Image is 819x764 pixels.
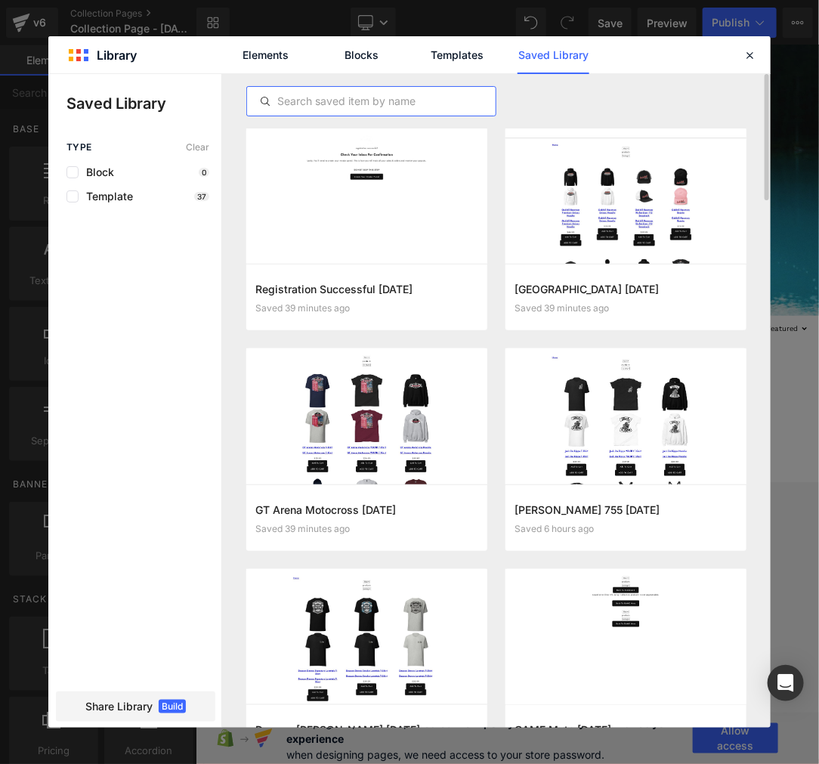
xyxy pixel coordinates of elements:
[422,36,493,74] a: Templates
[199,168,209,177] p: 0
[515,502,737,518] h3: [PERSON_NAME] 755 [DATE]
[518,36,589,74] a: Saved Library
[255,281,478,297] h3: Registration Successful [DATE]
[186,142,209,153] span: Clear
[85,699,153,714] span: Share Library
[423,475,492,513] span: 12 products
[768,665,804,701] div: Open Intercom Messenger
[247,92,496,110] input: Search saved item by name
[79,190,133,203] span: Template
[79,166,114,178] span: Block
[66,142,92,153] span: Type
[326,36,397,74] a: Blocks
[255,502,478,518] h3: GT Arena Motocross [DATE]
[255,303,478,314] div: Saved 39 minutes ago
[515,281,737,297] h3: [GEOGRAPHIC_DATA] [DATE]
[515,722,737,738] h3: GAME Moto [DATE]
[515,303,737,314] div: Saved 39 minutes ago
[66,92,221,115] p: Saved Library
[194,192,209,201] p: 37
[230,36,301,74] a: Elements
[255,524,478,534] div: Saved 39 minutes ago
[159,700,186,713] span: Build
[255,722,478,738] h3: Deacon [PERSON_NAME] [DATE]
[515,524,737,534] div: Saved 6 hours ago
